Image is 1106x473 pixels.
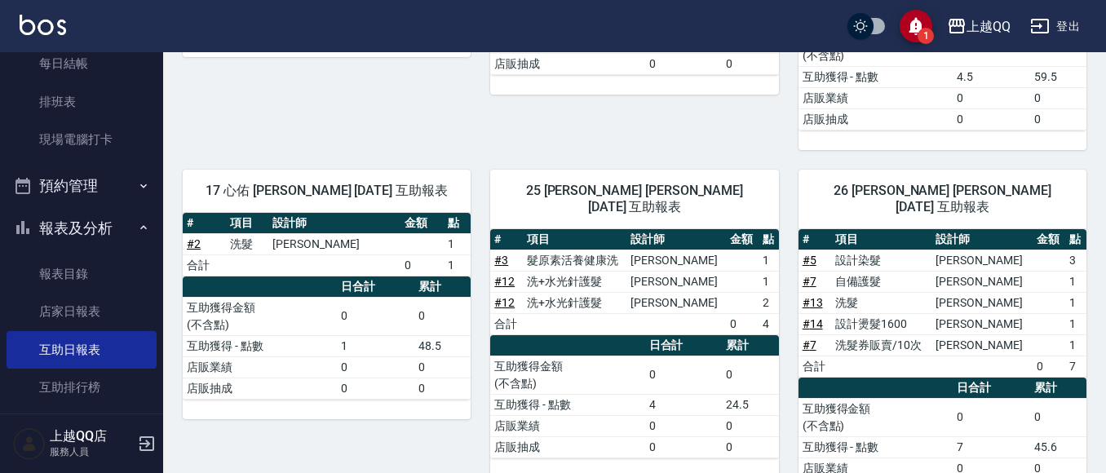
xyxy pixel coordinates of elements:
[931,292,1033,313] td: [PERSON_NAME]
[7,207,157,250] button: 報表及分析
[523,250,626,271] td: 髮原素活養健康洗
[400,213,444,234] th: 金額
[7,45,157,82] a: 每日結帳
[7,255,157,293] a: 報表目錄
[645,335,723,356] th: 日合計
[799,229,831,250] th: #
[799,87,953,108] td: 店販業績
[183,335,337,356] td: 互助獲得 - 點數
[1065,271,1086,292] td: 1
[799,398,953,436] td: 互助獲得金額 (不含點)
[490,53,644,74] td: 店販抽成
[799,7,1086,130] table: a dense table
[831,229,931,250] th: 項目
[337,276,414,298] th: 日合計
[50,444,133,459] p: 服務人員
[523,271,626,292] td: 洗+水光針護髮
[1065,334,1086,356] td: 1
[626,271,726,292] td: [PERSON_NAME]
[337,378,414,399] td: 0
[953,87,1030,108] td: 0
[799,356,831,377] td: 合計
[726,229,759,250] th: 金額
[337,335,414,356] td: 1
[20,15,66,35] img: Logo
[626,250,726,271] td: [PERSON_NAME]
[183,297,337,335] td: 互助獲得金額 (不含點)
[1065,356,1086,377] td: 7
[1065,250,1086,271] td: 3
[722,335,778,356] th: 累計
[523,229,626,250] th: 項目
[953,436,1030,458] td: 7
[7,293,157,330] a: 店家日報表
[1065,292,1086,313] td: 1
[722,356,778,394] td: 0
[494,296,515,309] a: #12
[490,436,644,458] td: 店販抽成
[1030,108,1086,130] td: 0
[900,10,932,42] button: save
[494,254,508,267] a: #3
[645,394,723,415] td: 4
[645,436,723,458] td: 0
[799,108,953,130] td: 店販抽成
[7,406,157,444] a: 互助點數明細
[799,436,953,458] td: 互助獲得 - 點數
[1024,11,1086,42] button: 登出
[931,229,1033,250] th: 設計師
[337,297,414,335] td: 0
[722,394,778,415] td: 24.5
[400,254,444,276] td: 0
[759,292,779,313] td: 2
[268,213,400,234] th: 設計師
[1033,229,1065,250] th: 金額
[626,292,726,313] td: [PERSON_NAME]
[759,271,779,292] td: 1
[1030,66,1086,87] td: 59.5
[953,398,1030,436] td: 0
[803,296,823,309] a: #13
[831,313,931,334] td: 設計燙髮1600
[1030,378,1086,399] th: 累計
[414,335,471,356] td: 48.5
[490,415,644,436] td: 店販業績
[918,28,934,44] span: 1
[414,356,471,378] td: 0
[831,334,931,356] td: 洗髮券販賣/10次
[490,356,644,394] td: 互助獲得金額 (不含點)
[726,313,759,334] td: 0
[1033,356,1065,377] td: 0
[803,275,816,288] a: #7
[1030,87,1086,108] td: 0
[818,183,1067,215] span: 26 [PERSON_NAME] [PERSON_NAME] [DATE] 互助報表
[803,254,816,267] a: #5
[759,229,779,250] th: 點
[7,369,157,406] a: 互助排行榜
[187,237,201,250] a: #2
[50,428,133,444] h5: 上越QQ店
[722,53,778,74] td: 0
[202,183,451,199] span: 17 心佑 [PERSON_NAME] [DATE] 互助報表
[510,183,759,215] span: 25 [PERSON_NAME] [PERSON_NAME] [DATE] 互助報表
[953,378,1030,399] th: 日合計
[183,356,337,378] td: 店販業績
[7,331,157,369] a: 互助日報表
[940,10,1017,43] button: 上越QQ
[931,313,1033,334] td: [PERSON_NAME]
[337,356,414,378] td: 0
[799,229,1086,378] table: a dense table
[268,233,400,254] td: [PERSON_NAME]
[1030,398,1086,436] td: 0
[967,16,1011,37] div: 上越QQ
[953,66,1030,87] td: 4.5
[490,229,778,335] table: a dense table
[7,121,157,158] a: 現場電腦打卡
[799,66,953,87] td: 互助獲得 - 點數
[722,436,778,458] td: 0
[490,394,644,415] td: 互助獲得 - 點數
[490,229,523,250] th: #
[953,108,1030,130] td: 0
[523,292,626,313] td: 洗+水光針護髮
[183,276,471,400] table: a dense table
